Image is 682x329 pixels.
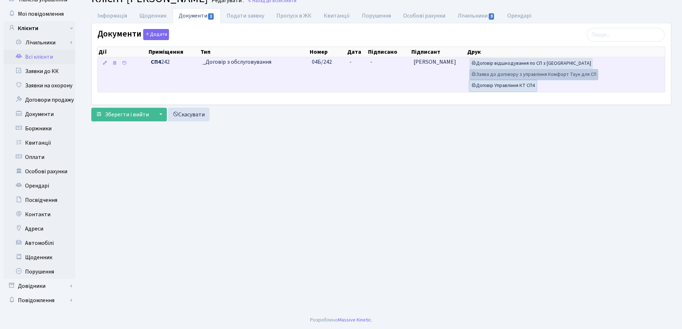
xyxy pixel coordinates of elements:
[208,13,214,20] span: 1
[91,8,133,23] a: Інформація
[4,78,75,93] a: Заявки на охорону
[91,108,154,121] button: Зберегти і вийти
[105,111,149,118] span: Зберегти і вийти
[4,93,75,107] a: Договори продажу
[4,121,75,136] a: Боржники
[587,28,664,42] input: Пошук...
[203,58,306,66] span: _Договір з обслуговування
[4,265,75,279] a: Порушення
[501,8,537,23] a: Орендарі
[356,8,397,23] a: Порушення
[310,316,372,324] div: Розроблено .
[349,58,352,66] span: -
[469,80,537,91] a: Договір Управління КТ СП4
[4,193,75,207] a: Посвідчення
[397,8,451,23] a: Особові рахунки
[4,250,75,265] a: Щоденник
[173,8,221,23] a: Документи
[151,58,161,66] b: СП4
[347,47,367,57] th: Дата
[4,107,75,121] a: Документи
[4,7,75,21] a: Мої повідомлення
[367,47,411,57] th: Підписано
[221,8,270,23] a: Подати заявку
[469,69,598,80] a: Заява до договору з управління Комфорт Таун для СП
[466,47,665,57] th: Друк
[338,316,371,324] a: Massive Kinetic
[98,47,148,57] th: Дії
[489,13,494,20] span: 3
[451,8,501,23] a: Лічильники
[4,150,75,164] a: Оплати
[4,207,75,222] a: Контакти
[133,8,173,23] a: Щоденник
[370,58,372,66] span: -
[318,8,356,23] a: Квитанції
[4,21,75,35] a: Клієнти
[411,47,466,57] th: Підписант
[413,58,456,66] span: [PERSON_NAME]
[4,136,75,150] a: Квитанції
[4,279,75,293] a: Довідники
[4,164,75,179] a: Особові рахунки
[4,293,75,308] a: Повідомлення
[97,29,169,40] label: Документи
[143,29,169,40] button: Документи
[200,47,309,57] th: Тип
[4,64,75,78] a: Заявки до КК
[151,58,197,66] span: 242
[270,8,318,23] a: Пропуск в ЖК
[469,58,593,69] a: Договір відшкодування по СП з [GEOGRAPHIC_DATA]
[8,35,75,50] a: Лічильники
[148,47,200,57] th: Приміщення
[4,50,75,64] a: Всі клієнти
[312,58,332,66] span: 04Б/242
[141,28,169,40] a: Додати
[4,222,75,236] a: Адреси
[168,108,209,121] a: Скасувати
[4,236,75,250] a: Автомобілі
[4,179,75,193] a: Орендарі
[309,47,347,57] th: Номер
[18,10,64,18] span: Мої повідомлення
